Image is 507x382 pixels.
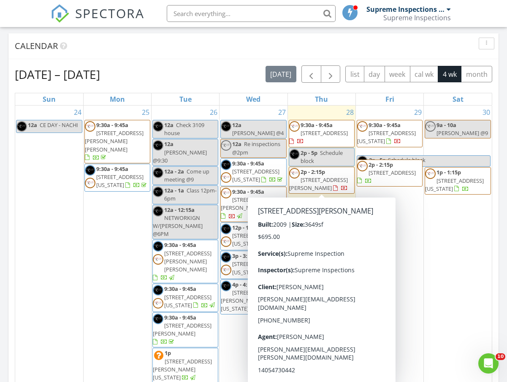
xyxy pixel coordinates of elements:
button: week [385,66,410,82]
img: original_red_black.png [221,172,231,183]
span: [STREET_ADDRESS][PERSON_NAME][PERSON_NAME] [164,249,211,273]
a: 9:30a - 9:45a [STREET_ADDRESS][PERSON_NAME][PERSON_NAME] [85,121,144,161]
img: original_white.png [221,121,231,132]
a: 2p - 2:15p [STREET_ADDRESS] [357,161,416,184]
a: Go to August 26, 2025 [208,106,219,119]
a: 9:30a - 9:45a [STREET_ADDRESS][US_STATE] [84,164,150,192]
img: original_red_black.png [153,254,163,265]
span: Come up meeting @9 [164,168,209,183]
img: original_red_black.png [289,121,300,132]
a: 9:30a - 9:45a [STREET_ADDRESS] [289,120,355,147]
a: 9:30a - 9:45a [STREET_ADDRESS][US_STATE] [357,120,423,147]
span: [STREET_ADDRESS][US_STATE] [96,173,144,189]
span: Class 12pm- 6pm [164,187,217,202]
img: original_red_black.png [85,121,95,132]
a: 9:30a - 9:45a [STREET_ADDRESS][US_STATE] [232,160,284,183]
a: 4p - 4:15p [STREET_ADDRESS][PERSON_NAME][US_STATE] [220,279,286,315]
img: original_white.png [153,140,163,151]
span: [STREET_ADDRESS][PERSON_NAME][US_STATE] [153,358,212,381]
span: 9a - 10a [437,121,456,129]
span: 12a [232,140,241,148]
span: Check 3109 house [164,121,204,137]
img: original_white.png [153,314,163,324]
img: original_red_black.png [357,121,368,132]
iframe: Intercom live chat [478,353,499,374]
img: original_white.png [221,252,231,263]
img: original_white.png [153,206,163,217]
span: 2p - 5p [369,156,386,166]
span: 12a [164,140,174,148]
img: original_white.png [221,224,231,234]
img: original_red_black.png [289,168,300,179]
span: 2p - 5p [301,149,317,157]
span: [STREET_ADDRESS][US_STATE] [232,232,279,247]
img: The Best Home Inspection Software - Spectora [51,4,69,23]
span: 12a [28,121,37,129]
img: original_red_black.png [153,298,163,309]
a: 1p - 1:15p [STREET_ADDRESS][US_STATE] [425,168,484,192]
a: 9:30a - 9:45a [STREET_ADDRESS][PERSON_NAME] [220,187,286,222]
a: Monday [108,93,127,105]
img: original_white.png [221,160,231,170]
a: Tuesday [178,93,193,105]
a: 3p - 3:15p [STREET_ADDRESS][US_STATE] [220,251,286,279]
button: 4 wk [438,66,461,82]
button: Next [321,65,341,83]
span: 1p [165,349,171,357]
div: Supreme Inspections [383,14,451,22]
span: [STREET_ADDRESS][US_STATE] [232,260,279,276]
a: Go to August 24, 2025 [72,106,83,119]
img: original_white.png [153,187,163,197]
span: Schedule block [388,156,426,164]
span: 9:30a - 9:45a [232,188,264,195]
img: original_white.png [357,156,368,166]
img: original_white.png [153,168,163,178]
a: 3p - 3:15p [STREET_ADDRESS][US_STATE] [232,252,284,276]
button: Previous [301,65,321,83]
a: 9:30a - 9:45a [STREET_ADDRESS][PERSON_NAME] [221,188,279,220]
span: 9:30a - 9:45a [164,314,196,321]
span: 4p - 4:15p [232,281,257,288]
span: 9:30a - 9:45a [164,241,196,249]
a: 12p - 12:15p [STREET_ADDRESS][US_STATE] [220,222,286,250]
img: original_red_black.png [221,236,231,247]
img: original_white.png [16,121,27,132]
a: Go to August 25, 2025 [140,106,151,119]
a: 9:30a - 9:45a [STREET_ADDRESS][US_STATE] [164,285,216,309]
img: original_white.png [289,149,300,160]
span: [STREET_ADDRESS][PERSON_NAME][PERSON_NAME] [85,129,144,153]
span: [STREET_ADDRESS][PERSON_NAME] [221,196,279,211]
span: NETWORKIGN W/[PERSON_NAME] @6PM [153,214,203,238]
a: 9:30a - 9:45a [STREET_ADDRESS][US_STATE] [220,158,286,186]
a: 9:30a - 9:45a [STREET_ADDRESS][PERSON_NAME] [153,314,211,346]
a: 9:30a - 9:45a [STREET_ADDRESS][PERSON_NAME] [152,312,218,348]
span: [STREET_ADDRESS][PERSON_NAME][US_STATE] [221,289,279,312]
img: original_white.png [221,281,231,291]
span: SPECTORA [75,4,144,22]
a: Sunday [41,93,57,105]
span: [STREET_ADDRESS][US_STATE] [357,129,416,145]
span: Re inspections @2pm [232,140,280,156]
span: 9:30a - 9:45a [369,121,401,129]
a: Friday [384,93,396,105]
input: Search everything... [167,5,336,22]
span: 9:30a - 9:45a [96,121,128,129]
div: Supreme Inspections Team [366,5,445,14]
span: [STREET_ADDRESS][PERSON_NAME] [153,322,211,337]
span: 12a [164,121,174,129]
img: original_white.png [153,241,163,252]
span: [STREET_ADDRESS][US_STATE] [164,293,211,309]
a: Wednesday [244,93,262,105]
img: original_red_black.png [221,265,231,275]
span: 12a - 1a [164,187,184,194]
a: 2p - 2:15p [STREET_ADDRESS][PERSON_NAME] [289,167,355,194]
a: 9:30a - 9:45a [STREET_ADDRESS][PERSON_NAME][PERSON_NAME] [153,241,211,281]
a: 2p - 2:15p [STREET_ADDRESS][PERSON_NAME] [289,168,348,192]
span: CE DAY - NACHI [40,121,78,129]
a: 9:30a - 9:45a [STREET_ADDRESS][US_STATE] [357,121,416,145]
a: 12p - 12:15p [STREET_ADDRESS][US_STATE] [232,224,279,247]
img: original_red_black.png [425,121,436,132]
span: 1p - 1:15p [437,168,461,176]
img: original_white.png [85,165,95,176]
a: Go to August 27, 2025 [277,106,287,119]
